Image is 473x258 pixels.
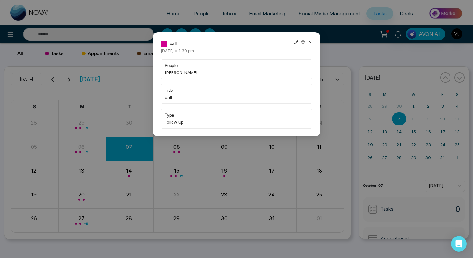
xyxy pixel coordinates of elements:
span: call [170,40,177,47]
span: title [165,87,308,93]
span: people [165,62,308,69]
span: call [165,94,308,100]
span: [DATE] • 1:30 pm [161,48,194,53]
span: [PERSON_NAME] [165,69,308,76]
span: Follow Up [165,119,308,125]
div: Open Intercom Messenger [451,236,467,252]
span: type [165,112,308,118]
